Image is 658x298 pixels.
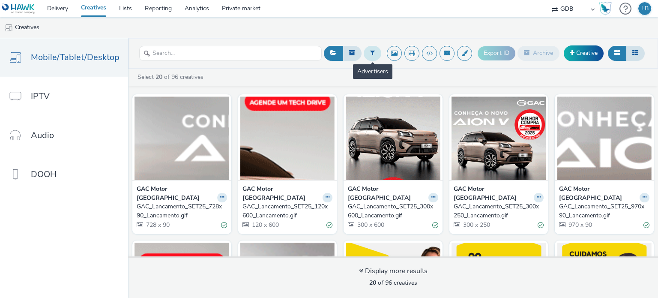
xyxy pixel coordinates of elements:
[452,96,546,180] img: GAC_Lancamento_SET25_300x250_Lancamento.gif visual
[242,202,333,220] a: GAC_Lancamento_SET25_120x600_Lancamento.gif
[145,221,170,229] span: 728 x 90
[369,279,376,287] strong: 20
[454,185,532,202] strong: GAC Motor [GEOGRAPHIC_DATA]
[137,202,227,220] a: GAC_Lancamento_SET25_728x90_Lancamento.gif
[139,46,322,61] input: Search...
[348,185,426,202] strong: GAC Motor [GEOGRAPHIC_DATA]
[626,46,645,60] button: Table
[348,202,435,220] div: GAC_Lancamento_SET25_300x600_Lancamento.gif
[31,168,57,181] span: DOOH
[137,73,207,81] a: Select of 96 creatives
[251,221,279,229] span: 120 x 600
[559,202,646,220] div: GAC_Lancamento_SET25_970x90_Lancamento.gif
[359,266,428,276] div: Display more results
[517,46,559,60] button: Archive
[156,73,162,81] strong: 20
[478,46,515,60] button: Export ID
[538,221,544,230] div: Valid
[557,96,652,180] img: GAC_Lancamento_SET25_970x90_Lancamento.gif visual
[137,202,224,220] div: GAC_Lancamento_SET25_728x90_Lancamento.gif
[643,221,649,230] div: Valid
[641,2,649,15] div: LB
[599,2,612,15] img: Hawk Academy
[346,96,440,180] img: GAC_Lancamento_SET25_300x600_Lancamento.gif visual
[221,221,227,230] div: Valid
[240,96,335,180] img: GAC_Lancamento_SET25_120x600_Lancamento.gif visual
[4,24,13,32] img: mobile
[137,185,215,202] strong: GAC Motor [GEOGRAPHIC_DATA]
[31,129,54,141] span: Audio
[242,202,329,220] div: GAC_Lancamento_SET25_120x600_Lancamento.gif
[454,202,541,220] div: GAC_Lancamento_SET25_300x250_Lancamento.gif
[135,96,229,180] img: GAC_Lancamento_SET25_728x90_Lancamento.gif visual
[454,202,544,220] a: GAC_Lancamento_SET25_300x250_Lancamento.gif
[31,90,50,102] span: IPTV
[559,185,637,202] strong: GAC Motor [GEOGRAPHIC_DATA]
[432,221,438,230] div: Valid
[348,202,438,220] a: GAC_Lancamento_SET25_300x600_Lancamento.gif
[369,279,417,287] span: of 96 creatives
[242,185,321,202] strong: GAC Motor [GEOGRAPHIC_DATA]
[599,2,615,15] a: Hawk Academy
[2,3,35,14] img: undefined Logo
[356,221,384,229] span: 300 x 600
[568,221,592,229] span: 970 x 90
[559,202,649,220] a: GAC_Lancamento_SET25_970x90_Lancamento.gif
[564,45,604,61] a: Creative
[326,221,332,230] div: Valid
[31,51,120,63] span: Mobile/Tablet/Desktop
[608,46,626,60] button: Grid
[462,221,490,229] span: 300 x 250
